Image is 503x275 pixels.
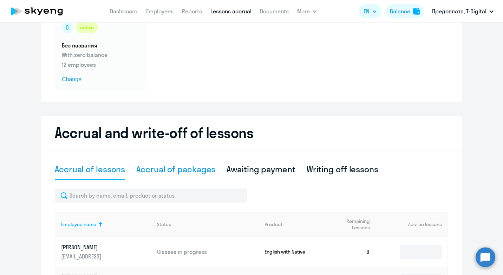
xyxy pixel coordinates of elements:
[227,164,295,175] div: Awaiting payment
[390,7,410,15] div: Balance
[327,237,376,267] td: 9
[110,8,138,15] a: Dashboard
[432,7,486,15] p: Предоплата, T-Digital
[264,221,327,228] div: Product
[62,41,140,49] h5: Без названия
[61,221,151,228] div: Employee name
[376,212,448,237] th: Accrue lessons
[157,248,259,256] p: Classes in progress
[332,218,376,231] div: Remaining Lessons
[61,243,140,251] p: [PERSON_NAME]
[55,124,448,141] h2: Accrual and write-off of lessons
[307,164,378,175] div: Writing off lessons
[260,8,289,15] a: Documents
[61,252,140,260] p: [EMAIL_ADDRESS]
[182,8,202,15] a: Reports
[364,7,369,15] span: EN
[62,75,140,84] span: Change
[76,22,98,33] div: active
[297,7,310,15] span: More
[297,4,317,18] button: More
[332,218,370,231] span: Remaining Lessons
[210,8,251,15] a: Lessons accrual
[55,164,125,175] div: Accrual of lessons
[264,249,317,255] p: English with Native
[264,221,282,228] div: Product
[146,8,174,15] a: Employees
[136,164,215,175] div: Accrual of packages
[62,51,140,59] p: With zero balance
[157,221,171,228] div: Status
[61,243,151,260] a: [PERSON_NAME][EMAIL_ADDRESS]
[429,3,497,20] button: Предоплата, T-Digital
[413,8,420,15] img: balance
[386,4,424,18] button: Balancebalance
[359,4,381,18] button: EN
[61,221,96,228] div: Employee name
[55,188,247,203] input: Search by name, email, product or status
[62,60,140,69] p: 12 employees
[157,221,259,228] div: Status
